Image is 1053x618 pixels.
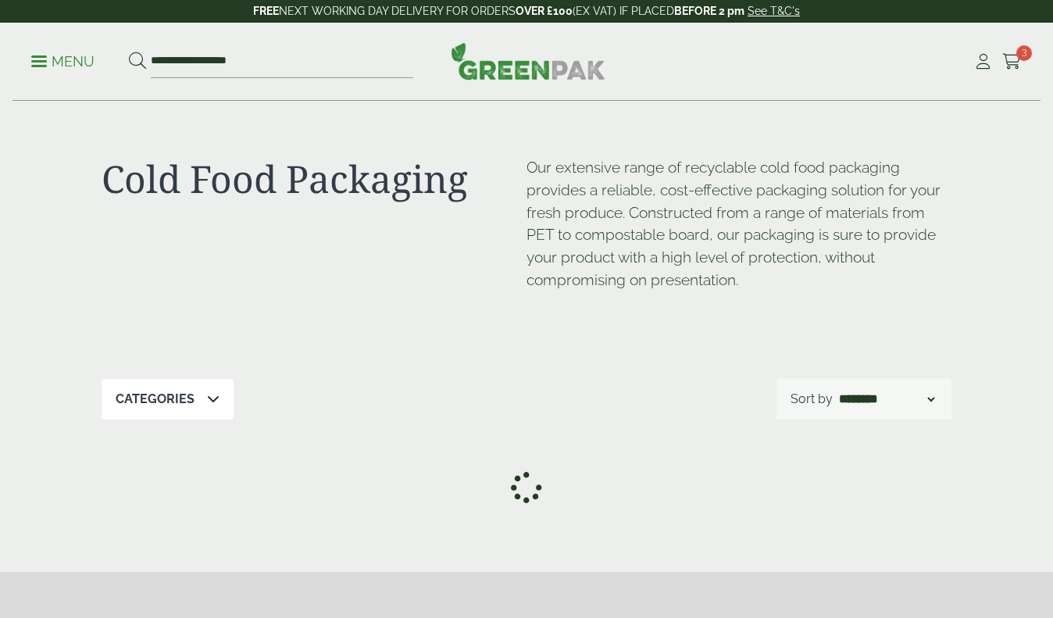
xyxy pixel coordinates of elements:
p: Menu [31,52,95,71]
a: See T&C's [748,5,800,17]
p: Categories [116,390,195,409]
h1: Cold Food Packaging [102,156,526,202]
select: Shop order [836,390,937,409]
i: Cart [1002,54,1022,70]
a: Menu [31,52,95,68]
i: My Account [973,54,993,70]
span: 3 [1016,45,1032,61]
img: GreenPak Supplies [451,42,605,80]
strong: BEFORE 2 pm [674,5,744,17]
p: Our extensive range of recyclable cold food packaging provides a reliable, cost-effective packagi... [526,156,951,291]
p: Sort by [791,390,833,409]
a: 3 [1002,50,1022,73]
strong: FREE [253,5,279,17]
strong: OVER £100 [516,5,573,17]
